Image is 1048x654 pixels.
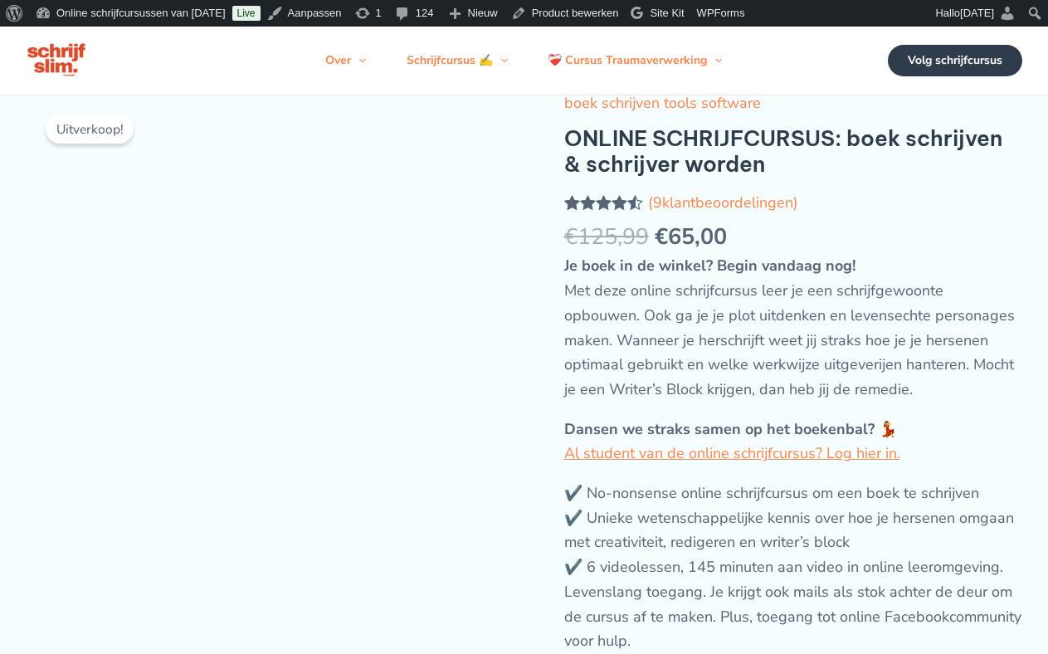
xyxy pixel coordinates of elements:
[888,45,1022,76] a: Volg schrijfcursus
[648,193,798,212] a: (9klantbeoordelingen)
[564,481,1022,654] p: ✔️ No-nonsense online schrijfcursus om een boek te schrijven ✔️ Unieke wetenschappelijke kennis o...
[493,36,508,85] span: Menu schakelen
[232,6,261,21] a: Live
[564,93,761,113] a: boek schrijven tools software
[653,193,662,212] span: 9
[650,7,684,19] span: Site Kit
[655,222,668,252] span: €
[564,443,900,463] a: Al student van de online schrijfcursus? Log hier in.
[564,222,649,252] bdi: 125,99
[46,115,134,144] span: Uitverkoop!
[564,195,636,292] span: Gewaardeerd op 5 gebaseerd op klantbeoordelingen
[707,36,722,85] span: Menu schakelen
[27,41,88,80] img: schrijfcursus schrijfslim academy
[564,419,897,439] strong: Dansen we straks samen op het boekenbal? 💃
[564,222,578,252] span: €
[351,36,366,85] span: Menu schakelen
[960,7,994,19] span: [DATE]
[564,195,572,232] span: 9
[528,36,742,85] a: ❤️‍🩹 Cursus TraumaverwerkingMenu schakelen
[564,125,1022,177] h1: ONLINE SCHRIJFCURSUS: boek schrijven & schrijver worden
[655,222,727,252] bdi: 65,00
[564,254,1022,402] p: Met deze online schrijfcursus leer je een schrijfgewoonte opbouwen. Ook ga je je plot uitdenken e...
[564,256,855,276] strong: Je boek in de winkel? Begin vandaag nog!
[305,36,386,85] a: OverMenu schakelen
[305,36,742,85] nav: Navigatie op de site: Menu
[387,36,528,85] a: Schrijfcursus ✍️Menu schakelen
